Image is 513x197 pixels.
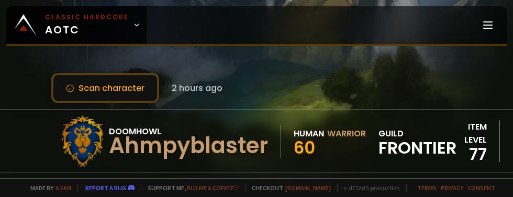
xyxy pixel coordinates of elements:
span: Made by [24,184,71,192]
span: 60 [294,136,315,159]
a: [DOMAIN_NAME] [285,184,331,192]
a: Terms [417,184,437,192]
div: item level [456,120,487,146]
a: Report a bug [85,184,126,192]
span: 2 hours ago [172,82,222,95]
span: Checkout [245,184,331,192]
div: Ahmpyblaster [109,138,268,154]
div: Human [294,127,324,140]
small: Classic Hardcore [45,13,129,22]
a: a fan [55,184,71,192]
span: Support me, [141,184,239,192]
div: Doomhowl [109,125,268,138]
a: Classic HardcoreAOTC [6,6,147,44]
a: Privacy [441,184,463,192]
span: AOTC [45,13,129,38]
div: guild [378,127,456,156]
span: Frontier [378,140,456,156]
a: Consent [467,184,495,192]
span: v. d752d5 - production [337,184,400,192]
div: Warrior [327,127,366,140]
button: Scan character [51,73,159,103]
a: Buy me a coffee [187,184,239,192]
div: 77 [456,146,487,162]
